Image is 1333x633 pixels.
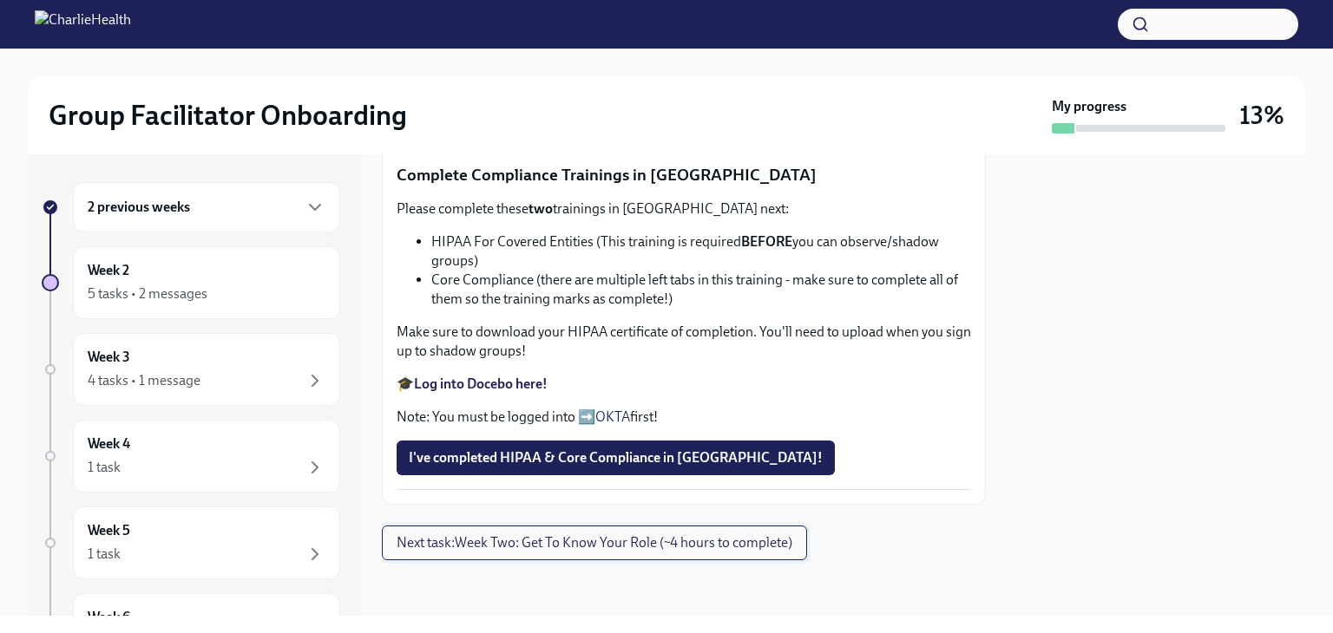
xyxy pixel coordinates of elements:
h6: Week 2 [88,261,129,280]
a: OKTA [595,408,630,425]
div: 5 tasks • 2 messages [88,284,207,303]
a: Week 34 tasks • 1 message [42,333,340,406]
a: Week 25 tasks • 2 messages [42,246,340,319]
li: HIPAA For Covered Entities (This training is required you can observe/shadow groups) [431,232,971,271]
p: 🎓 [397,375,971,394]
p: Please complete these trainings in [GEOGRAPHIC_DATA] next: [397,199,971,219]
h3: 13% [1239,100,1284,131]
div: 1 task [88,545,121,564]
div: 4 tasks • 1 message [88,371,200,390]
div: 1 task [88,458,121,477]
a: Week 51 task [42,506,340,579]
p: Make sure to download your HIPAA certificate of completion. You'll need to upload when you sign u... [397,323,971,361]
h6: Week 5 [88,521,130,540]
strong: two [529,200,553,217]
li: Core Compliance (there are multiple left tabs in this training - make sure to complete all of the... [431,271,971,309]
h6: Week 6 [88,608,130,627]
a: Log into Docebo here! [414,375,548,392]
h6: 2 previous weeks [88,198,190,217]
div: 2 previous weeks [73,182,340,232]
button: I've completed HIPAA & Core Compliance in [GEOGRAPHIC_DATA]! [397,440,835,475]
span: I've completed HIPAA & Core Compliance in [GEOGRAPHIC_DATA]! [409,449,823,467]
p: Complete Compliance Trainings in [GEOGRAPHIC_DATA] [397,164,971,186]
strong: BEFORE [741,233,792,250]
a: Week 41 task [42,420,340,493]
h6: Week 3 [88,348,130,367]
h2: Group Facilitator Onboarding [49,98,407,133]
span: Next task : Week Two: Get To Know Your Role (~4 hours to complete) [397,534,792,551]
img: CharlieHealth [35,10,131,38]
h6: Week 4 [88,434,130,454]
strong: My progress [1052,97,1126,116]
p: Note: You must be logged into ➡️ first! [397,408,971,427]
button: Next task:Week Two: Get To Know Your Role (~4 hours to complete) [382,525,807,560]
